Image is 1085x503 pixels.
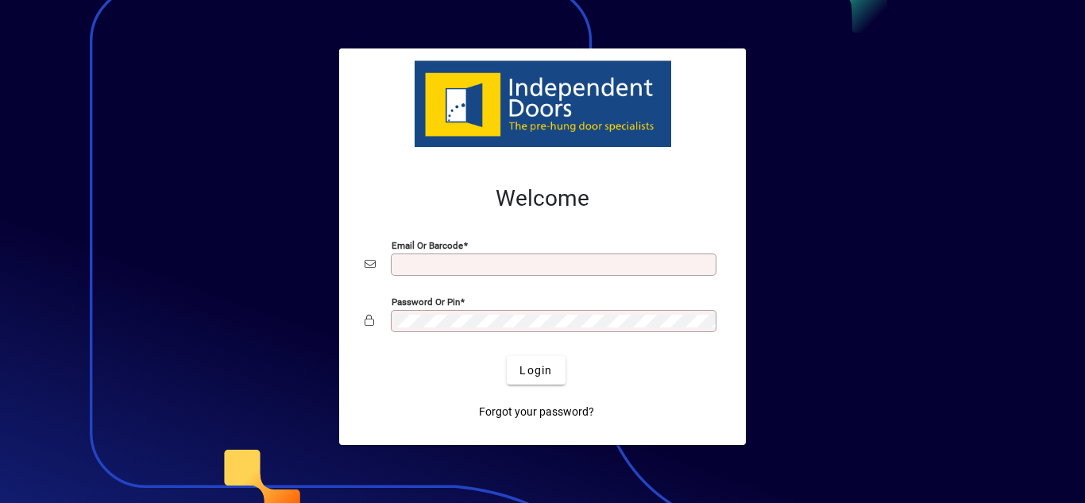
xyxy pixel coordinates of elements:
a: Forgot your password? [473,397,600,426]
button: Login [507,356,565,385]
span: Login [519,362,552,379]
mat-label: Password or Pin [392,296,460,308]
mat-label: Email or Barcode [392,240,463,251]
span: Forgot your password? [479,404,594,420]
h2: Welcome [365,185,720,212]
